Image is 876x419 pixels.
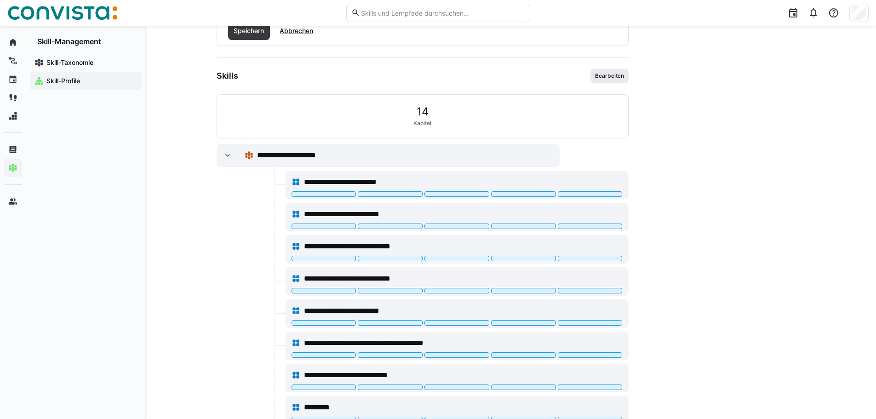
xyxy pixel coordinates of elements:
span: Abbrechen [278,26,315,35]
span: Bearbeiten [594,72,625,80]
h3: Skills [217,71,238,81]
span: 14 [417,106,429,118]
span: Kapitel [413,120,431,127]
button: Speichern [228,22,270,40]
button: Abbrechen [274,22,319,40]
span: Speichern [232,26,265,35]
input: Skills und Lernpfade durchsuchen… [360,9,525,17]
button: Bearbeiten [590,69,629,83]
